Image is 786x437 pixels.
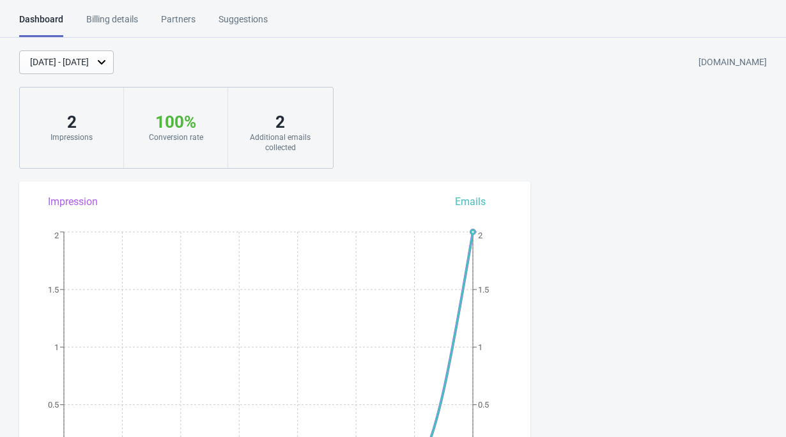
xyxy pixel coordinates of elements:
tspan: 2 [478,231,482,240]
div: Impressions [33,132,111,142]
tspan: 1 [478,342,482,352]
div: Dashboard [19,13,63,37]
tspan: 1.5 [478,285,489,295]
tspan: 0.5 [478,400,489,410]
div: Conversion rate [137,132,215,142]
tspan: 2 [54,231,59,240]
div: [DATE] - [DATE] [30,56,89,69]
div: Billing details [86,13,138,35]
tspan: 1.5 [48,285,59,295]
tspan: 1 [54,342,59,352]
div: 100 % [137,112,215,132]
div: Partners [161,13,196,35]
tspan: 0.5 [48,400,59,410]
div: 2 [33,112,111,132]
div: Additional emails collected [241,132,320,153]
div: 2 [241,112,320,132]
div: [DOMAIN_NAME] [698,51,767,74]
iframe: chat widget [732,386,773,424]
div: Suggestions [219,13,268,35]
